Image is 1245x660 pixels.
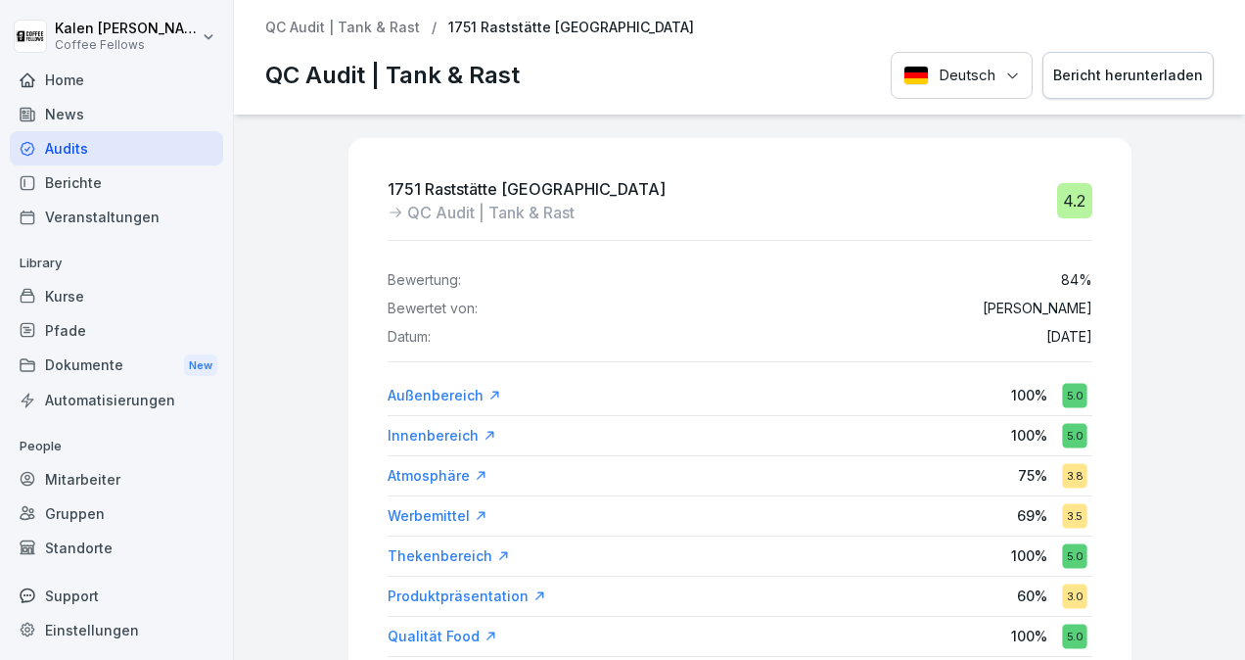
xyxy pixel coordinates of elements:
a: Einstellungen [10,613,223,647]
a: Veranstaltungen [10,200,223,234]
p: Kalen [PERSON_NAME] [55,21,198,37]
div: New [184,354,217,377]
p: [PERSON_NAME] [983,301,1092,317]
p: Library [10,248,223,279]
a: Qualität Food [388,627,497,646]
div: 3.8 [1062,463,1086,488]
a: QC Audit | Tank & Rast [265,20,420,36]
button: Bericht herunterladen [1042,52,1214,100]
p: / [432,20,437,36]
img: Deutsch [903,66,929,85]
a: Pfade [10,313,223,348]
p: 100 % [1011,545,1047,566]
a: DokumenteNew [10,348,223,384]
p: 75 % [1018,465,1047,486]
p: Deutsch [939,65,995,87]
p: 100 % [1011,425,1047,446]
a: Innenbereich [388,426,496,446]
p: 69 % [1017,505,1047,526]
div: 5.0 [1062,543,1086,568]
button: Language [891,52,1033,100]
div: 5.0 [1062,383,1086,407]
div: 5.0 [1062,624,1086,648]
div: 3.0 [1062,584,1086,608]
p: 100 % [1011,385,1047,405]
a: Home [10,63,223,97]
div: 3.5 [1062,503,1086,528]
p: 1751 Raststätte [GEOGRAPHIC_DATA] [388,177,666,201]
a: News [10,97,223,131]
p: 1751 Raststätte [GEOGRAPHIC_DATA] [448,20,694,36]
div: 5.0 [1062,423,1086,448]
a: Standorte [10,531,223,565]
p: 84 % [1061,272,1092,289]
a: Mitarbeiter [10,462,223,496]
div: Support [10,579,223,613]
p: [DATE] [1046,329,1092,346]
p: Coffee Fellows [55,38,198,52]
a: Kurse [10,279,223,313]
p: Bewertung: [388,272,461,289]
p: QC Audit | Tank & Rast [265,58,520,93]
p: People [10,431,223,462]
div: Bericht herunterladen [1053,65,1203,86]
a: Automatisierungen [10,383,223,417]
a: Audits [10,131,223,165]
p: Datum: [388,329,431,346]
p: 60 % [1017,586,1047,606]
div: 4.2 [1057,183,1092,218]
a: Gruppen [10,496,223,531]
a: Produktpräsentation [388,587,546,606]
p: QC Audit | Tank & Rast [407,201,575,224]
a: Werbemittel [388,506,487,526]
p: 100 % [1011,626,1047,646]
a: Atmosphäre [388,466,487,486]
a: Berichte [10,165,223,200]
a: Außenbereich [388,386,501,405]
p: Bewertet von: [388,301,478,317]
div: Dokumente [10,348,223,384]
a: Thekenbereich [388,546,510,566]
